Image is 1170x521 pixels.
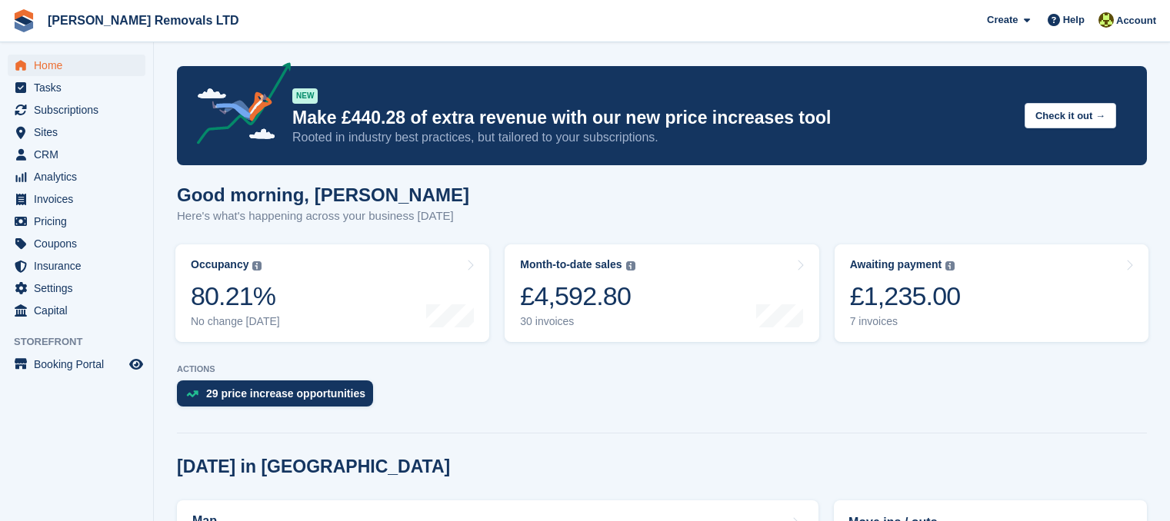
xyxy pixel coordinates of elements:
[8,233,145,254] a: menu
[8,166,145,187] a: menu
[8,55,145,76] a: menu
[34,166,126,187] span: Analytics
[12,9,35,32] img: stora-icon-8386f47178a22dfd0bd8f6a31ec36ba5ce8667c1dd55bd0f319d3a0aa187defe.svg
[34,144,126,165] span: CRM
[505,244,818,342] a: Month-to-date sales £4,592.80 30 invoices
[8,99,145,121] a: menu
[8,188,145,210] a: menu
[34,121,126,143] span: Sites
[177,364,1147,374] p: ACTIONS
[186,390,198,397] img: price_increase_opportunities-93ffe204e8149a01c8c9dc8f82e8f89637d9d84a8eef4429ea346261dce0b2c0.svg
[191,315,280,328] div: No change [DATE]
[626,261,635,270] img: icon-info-grey-7440780725fd019a000dd9b08b2336e03edf1995a4989e88bcd33f0948082b44.svg
[34,99,126,121] span: Subscriptions
[8,77,145,98] a: menu
[34,353,126,375] span: Booking Portal
[34,77,126,98] span: Tasks
[945,261,955,270] img: icon-info-grey-7440780725fd019a000dd9b08b2336e03edf1995a4989e88bcd33f0948082b44.svg
[850,315,961,328] div: 7 invoices
[8,277,145,299] a: menu
[850,280,961,312] div: £1,235.00
[34,277,126,299] span: Settings
[42,8,245,33] a: [PERSON_NAME] Removals LTD
[987,12,1018,28] span: Create
[14,334,153,350] span: Storefront
[8,353,145,375] a: menu
[34,188,126,210] span: Invoices
[8,121,145,143] a: menu
[177,380,381,414] a: 29 price increase opportunities
[292,129,1012,146] p: Rooted in industry best practices, but tailored to your subscriptions.
[177,207,469,225] p: Here's what's happening across your business [DATE]
[177,456,450,477] h2: [DATE] in [GEOGRAPHIC_DATA]
[1098,12,1114,28] img: Sean Glenn
[835,244,1148,342] a: Awaiting payment £1,235.00 7 invoices
[292,88,318,104] div: NEW
[850,258,942,271] div: Awaiting payment
[252,261,262,270] img: icon-info-grey-7440780725fd019a000dd9b08b2336e03edf1995a4989e88bcd33f0948082b44.svg
[177,184,469,205] h1: Good morning, [PERSON_NAME]
[1025,103,1116,128] button: Check it out →
[34,255,126,277] span: Insurance
[206,387,365,400] div: 29 price increase opportunities
[34,55,126,76] span: Home
[1116,13,1156,28] span: Account
[8,211,145,232] a: menu
[8,144,145,165] a: menu
[520,315,635,328] div: 30 invoices
[520,258,622,271] div: Month-to-date sales
[184,62,292,150] img: price-adjustments-announcement-icon-8257ccfd72463d97f412b2fc003d46551f7dbcb40ab6d574587a9cd5c0d94...
[34,233,126,254] span: Coupons
[8,300,145,321] a: menu
[292,107,1012,129] p: Make £440.28 of extra revenue with our new price increases tool
[1063,12,1085,28] span: Help
[520,280,635,312] div: £4,592.80
[175,244,489,342] a: Occupancy 80.21% No change [DATE]
[8,255,145,277] a: menu
[127,355,145,373] a: Preview store
[34,300,126,321] span: Capital
[191,258,248,271] div: Occupancy
[34,211,126,232] span: Pricing
[191,280,280,312] div: 80.21%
